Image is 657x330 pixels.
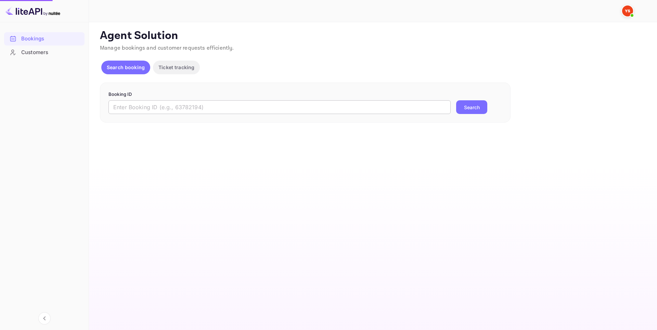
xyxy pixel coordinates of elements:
p: Search booking [107,64,145,71]
img: LiteAPI logo [5,5,60,16]
a: Bookings [4,32,85,45]
button: Search [456,100,487,114]
p: Booking ID [108,91,502,98]
span: Manage bookings and customer requests efficiently. [100,45,234,52]
input: Enter Booking ID (e.g., 63782194) [108,100,451,114]
div: Bookings [4,32,85,46]
div: Bookings [21,35,81,43]
button: Collapse navigation [38,312,51,325]
img: Yandex Support [622,5,633,16]
a: Customers [4,46,85,59]
p: Agent Solution [100,29,645,43]
p: Ticket tracking [158,64,194,71]
div: Customers [21,49,81,56]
